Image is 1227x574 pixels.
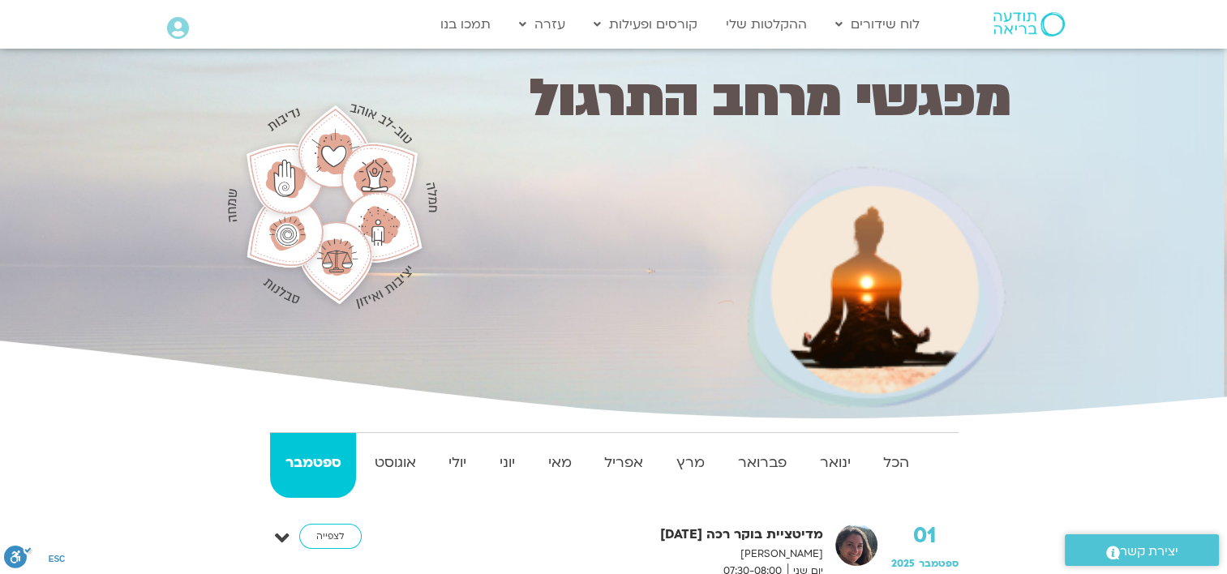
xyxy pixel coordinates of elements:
a: ינואר [804,433,865,498]
strong: ספטמבר [270,451,356,475]
strong: פברואר [723,451,801,475]
a: אוגוסט [359,433,431,498]
p: [PERSON_NAME] [397,546,823,563]
span: יצירת קשר [1120,541,1178,563]
a: לוח שידורים [827,9,928,40]
a: עזרה [511,9,573,40]
a: ספטמבר [270,433,356,498]
h1: מפגשי מרחב התרגול [457,75,1011,122]
a: הכל [869,433,925,498]
strong: אפריל [590,451,659,475]
a: יוני [485,433,530,498]
a: מאי [533,433,586,498]
a: קורסים ופעילות [586,9,706,40]
span: 2025 [891,557,915,570]
img: תודעה בריאה [993,12,1065,36]
a: מרץ [662,433,720,498]
strong: ינואר [804,451,865,475]
span: ספטמבר [919,557,959,570]
strong: אוגוסט [359,451,431,475]
strong: יולי [434,451,482,475]
a: לצפייה [299,524,362,550]
a: יולי [434,433,482,498]
strong: מרץ [662,451,720,475]
strong: מאי [533,451,586,475]
strong: הכל [869,451,925,475]
a: יצירת קשר [1065,534,1219,566]
a: פברואר [723,433,801,498]
a: אפריל [590,433,659,498]
strong: 01 [891,524,959,548]
strong: יוני [485,451,530,475]
a: ההקלטות שלי [718,9,815,40]
strong: מדיטציית בוקר רכה [DATE] [397,524,823,546]
a: תמכו בנו [432,9,499,40]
